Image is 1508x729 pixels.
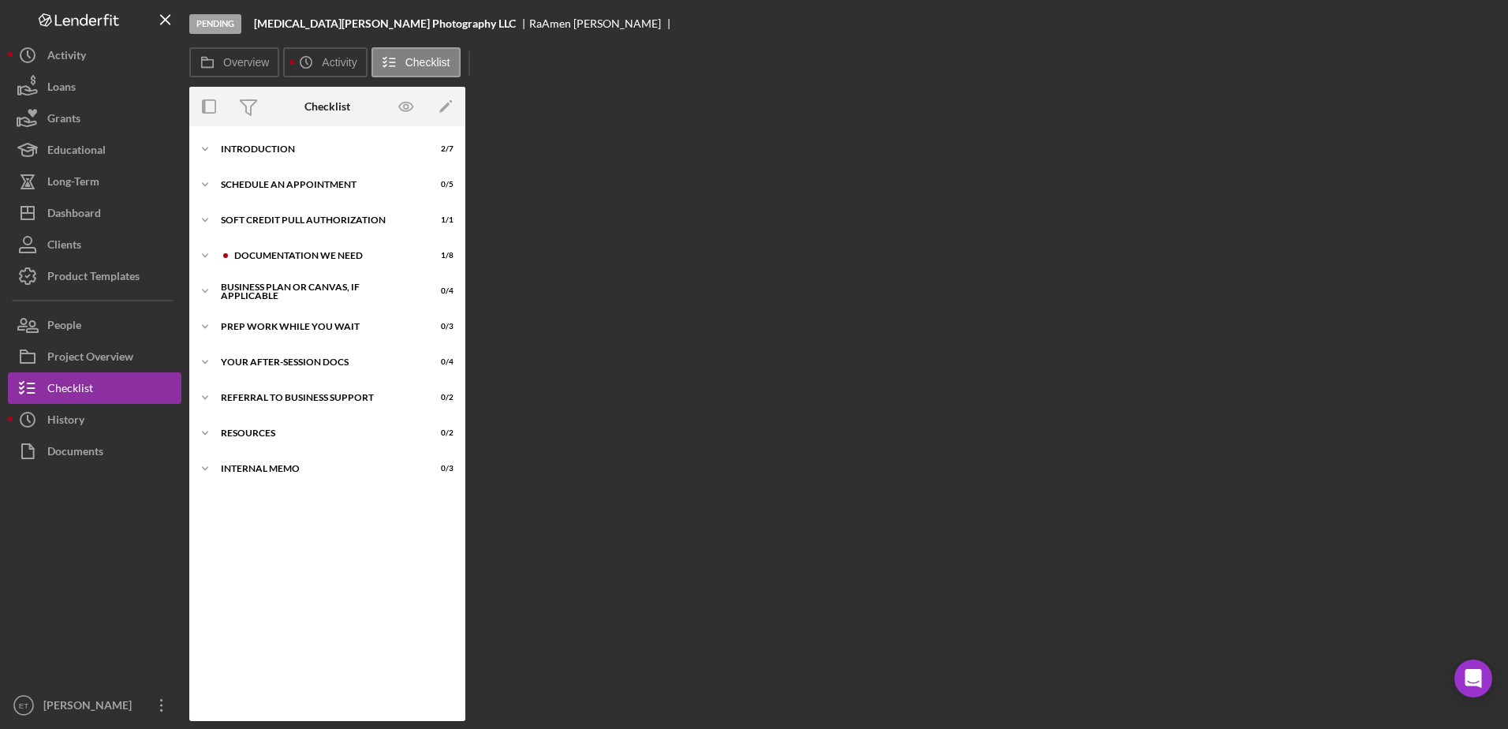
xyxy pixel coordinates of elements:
[425,180,454,189] div: 0 / 5
[47,39,86,75] div: Activity
[47,229,81,264] div: Clients
[529,17,674,30] div: RaAmen [PERSON_NAME]
[8,197,181,229] button: Dashboard
[221,428,414,438] div: Resources
[47,260,140,296] div: Product Templates
[425,322,454,331] div: 0 / 3
[425,215,454,225] div: 1 / 1
[8,39,181,71] button: Activity
[39,690,142,725] div: [PERSON_NAME]
[221,393,414,402] div: Referral to Business Support
[47,372,93,408] div: Checklist
[254,17,516,30] b: [MEDICAL_DATA][PERSON_NAME] Photography LLC
[8,372,181,404] button: Checklist
[221,357,414,367] div: Your After-Session Docs
[47,404,84,439] div: History
[47,134,106,170] div: Educational
[8,229,181,260] button: Clients
[47,436,103,471] div: Documents
[1454,660,1492,697] div: Open Intercom Messenger
[47,103,80,138] div: Grants
[221,464,414,473] div: Internal Memo
[425,251,454,260] div: 1 / 8
[8,341,181,372] button: Project Overview
[221,144,414,154] div: Introduction
[8,260,181,292] button: Product Templates
[221,322,414,331] div: Prep Work While You Wait
[8,71,181,103] button: Loans
[322,56,356,69] label: Activity
[425,286,454,296] div: 0 / 4
[234,251,414,260] div: Documentation We Need
[425,428,454,438] div: 0 / 2
[8,309,181,341] button: People
[425,464,454,473] div: 0 / 3
[189,47,279,77] button: Overview
[425,393,454,402] div: 0 / 2
[8,690,181,721] button: ET[PERSON_NAME]
[304,100,350,113] div: Checklist
[283,47,367,77] button: Activity
[221,180,414,189] div: Schedule An Appointment
[8,436,181,467] button: Documents
[189,14,241,34] div: Pending
[19,701,28,710] text: ET
[8,404,181,436] button: History
[47,71,76,107] div: Loans
[8,166,181,197] button: Long-Term
[8,134,181,166] button: Educational
[371,47,461,77] button: Checklist
[47,197,101,233] div: Dashboard
[425,357,454,367] div: 0 / 4
[425,144,454,154] div: 2 / 7
[221,282,414,301] div: Business Plan or Canvas, if applicable
[47,166,99,201] div: Long-Term
[405,56,450,69] label: Checklist
[223,56,269,69] label: Overview
[8,103,181,134] button: Grants
[47,341,133,376] div: Project Overview
[47,309,81,345] div: People
[221,215,414,225] div: Soft Credit Pull Authorization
